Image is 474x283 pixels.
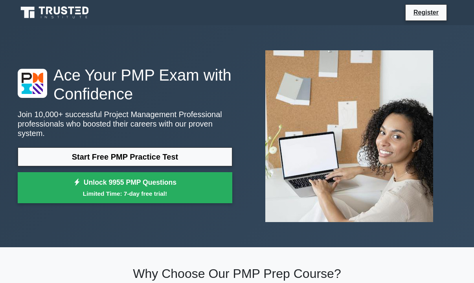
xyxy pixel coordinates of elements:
[18,147,232,166] a: Start Free PMP Practice Test
[18,110,232,138] p: Join 10,000+ successful Project Management Professional professionals who boosted their careers w...
[409,7,443,17] a: Register
[28,189,222,198] small: Limited Time: 7-day free trial!
[18,172,232,204] a: Unlock 9955 PMP QuestionsLimited Time: 7-day free trial!
[18,66,232,103] h1: Ace Your PMP Exam with Confidence
[18,266,456,281] h2: Why Choose Our PMP Prep Course?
